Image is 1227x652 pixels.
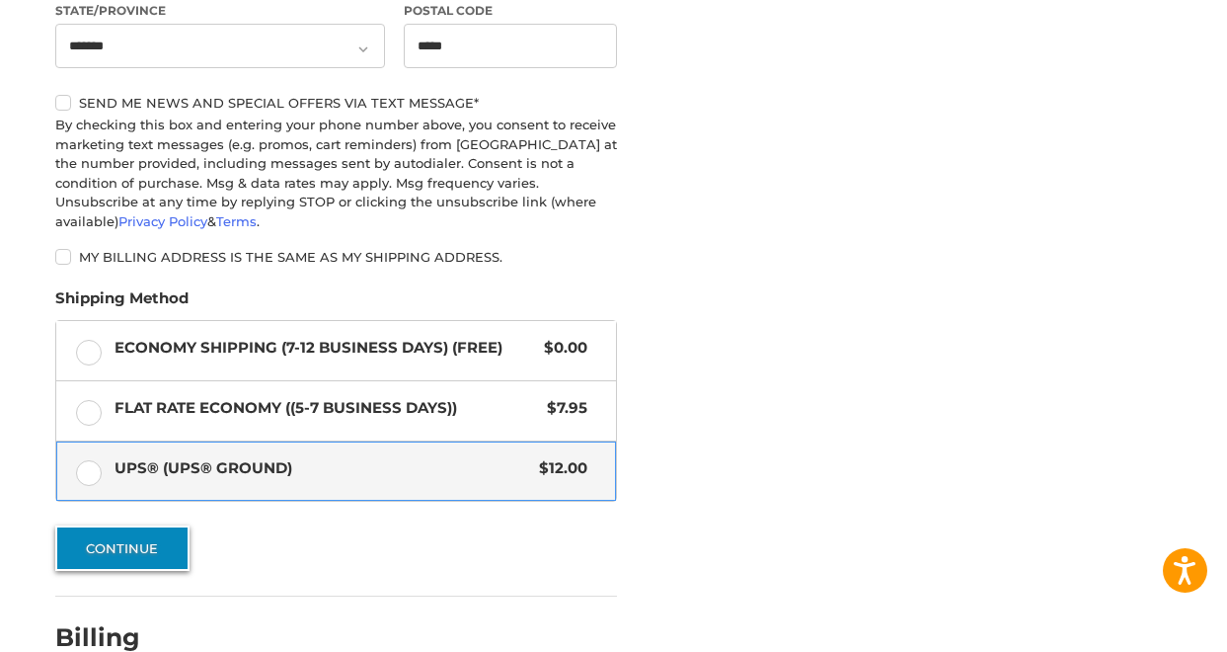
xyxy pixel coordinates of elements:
[216,213,257,229] a: Terms
[55,249,617,265] label: My billing address is the same as my shipping address.
[55,526,190,571] button: Continue
[118,213,207,229] a: Privacy Policy
[115,337,535,360] span: Economy Shipping (7-12 Business Days) (Free)
[55,2,385,20] label: State/Province
[534,337,587,360] span: $0.00
[404,2,617,20] label: Postal Code
[115,397,538,420] span: Flat Rate Economy ((5-7 Business Days))
[537,397,587,420] span: $7.95
[55,287,189,319] legend: Shipping Method
[529,457,587,480] span: $12.00
[115,457,530,480] span: UPS® (UPS® Ground)
[55,95,617,111] label: Send me news and special offers via text message*
[55,116,617,231] div: By checking this box and entering your phone number above, you consent to receive marketing text ...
